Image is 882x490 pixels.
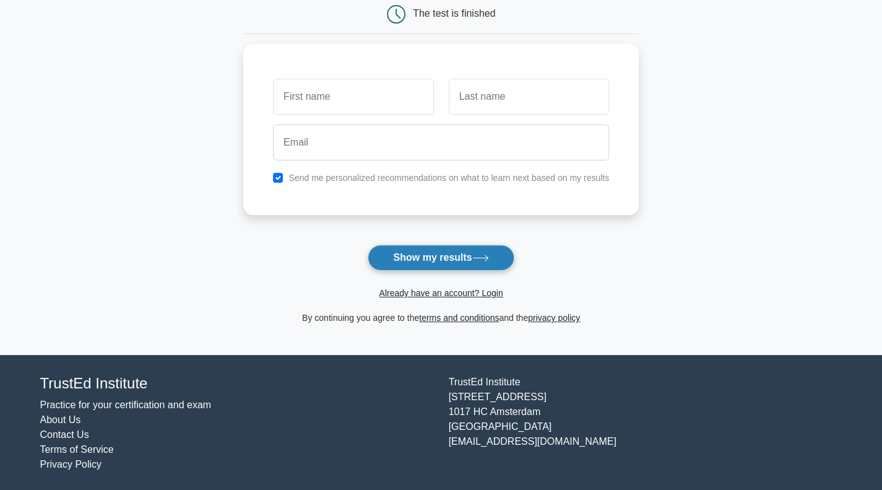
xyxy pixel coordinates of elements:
a: Terms of Service [40,444,114,455]
div: The test is finished [413,8,495,19]
input: Email [273,125,609,160]
a: Privacy Policy [40,459,102,470]
h4: TrustEd Institute [40,375,434,393]
a: privacy policy [528,313,580,323]
a: Already have an account? Login [379,288,503,298]
a: terms and conditions [419,313,499,323]
a: Contact Us [40,429,89,440]
a: About Us [40,414,81,425]
label: Send me personalized recommendations on what to learn next based on my results [288,173,609,183]
div: By continuing you agree to the and the [236,310,646,325]
a: Practice for your certification and exam [40,400,212,410]
div: TrustEd Institute [STREET_ADDRESS] 1017 HC Amsterdam [GEOGRAPHIC_DATA] [EMAIL_ADDRESS][DOMAIN_NAME] [441,375,850,472]
input: First name [273,79,433,115]
button: Show my results [368,245,514,271]
input: Last name [449,79,609,115]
